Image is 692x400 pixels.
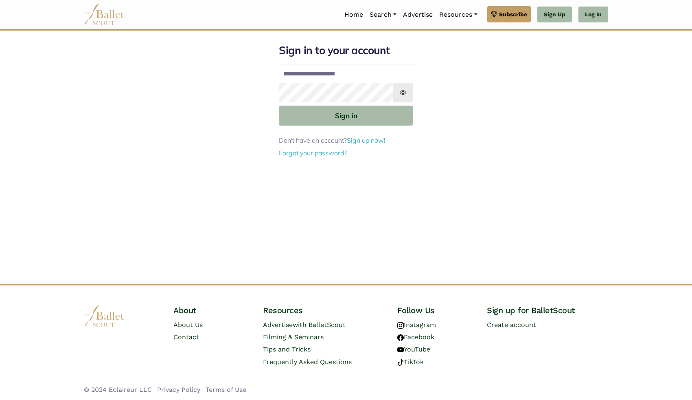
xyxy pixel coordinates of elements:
[400,6,436,23] a: Advertise
[263,321,346,329] a: Advertisewith BalletScout
[499,10,527,19] span: Subscribe
[263,358,352,366] a: Frequently Asked Questions
[279,44,413,57] h1: Sign in to your account
[263,345,311,353] a: Tips and Tricks
[487,6,531,22] a: Subscribe
[173,305,250,316] h4: About
[157,386,200,393] a: Privacy Policy
[397,334,404,341] img: facebook logo
[397,321,436,329] a: Instagram
[263,333,324,341] a: Filming & Seminars
[578,7,608,23] a: Log In
[206,386,246,393] a: Terms of Use
[487,321,536,329] a: Create account
[537,7,572,23] a: Sign Up
[397,359,404,366] img: tiktok logo
[279,149,347,157] a: Forgot your password?
[397,333,434,341] a: Facebook
[347,136,385,144] a: Sign up now!
[366,6,400,23] a: Search
[397,347,404,353] img: youtube logo
[173,333,199,341] a: Contact
[397,358,424,366] a: TikTok
[397,345,430,353] a: YouTube
[397,305,474,316] h4: Follow Us
[487,305,608,316] h4: Sign up for BalletScout
[279,106,413,126] button: Sign in
[173,321,203,329] a: About Us
[491,10,497,19] img: gem.svg
[341,6,366,23] a: Home
[436,6,480,23] a: Resources
[397,322,404,329] img: instagram logo
[84,305,125,327] img: logo
[279,135,413,146] p: Don't have an account?
[293,321,346,329] span: with BalletScout
[263,305,384,316] h4: Resources
[84,385,152,395] li: © 2024 Eclaireur LLC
